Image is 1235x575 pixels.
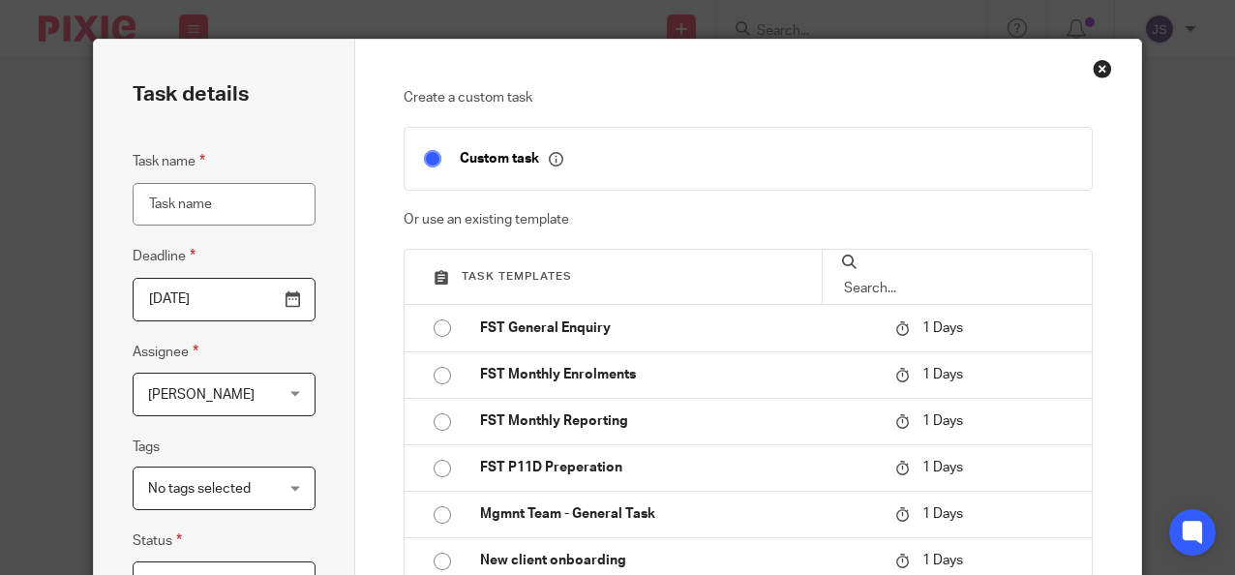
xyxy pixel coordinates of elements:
p: Or use an existing template [404,210,1093,229]
label: Status [133,530,182,552]
label: Tags [133,438,160,457]
input: Search... [842,278,1072,299]
label: Deadline [133,245,196,267]
p: New client onboarding [480,551,876,570]
span: [PERSON_NAME] [148,388,255,402]
p: FST Monthly Reporting [480,411,876,431]
h2: Task details [133,78,249,111]
p: FST Monthly Enrolments [480,365,876,384]
p: FST General Enquiry [480,318,876,338]
span: No tags selected [148,482,251,496]
p: Create a custom task [404,88,1093,107]
p: FST P11D Preperation [480,458,876,477]
span: 1 Days [922,321,963,335]
p: Custom task [460,150,563,167]
label: Assignee [133,341,198,363]
p: Mgmnt Team - General Task [480,504,876,524]
span: 1 Days [922,554,963,567]
div: Close this dialog window [1093,59,1112,78]
input: Task name [133,183,316,227]
input: Pick a date [133,278,316,321]
span: 1 Days [922,507,963,521]
span: 1 Days [922,414,963,428]
label: Task name [133,150,205,172]
span: Task templates [462,271,572,282]
span: 1 Days [922,368,963,381]
span: 1 Days [922,461,963,474]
